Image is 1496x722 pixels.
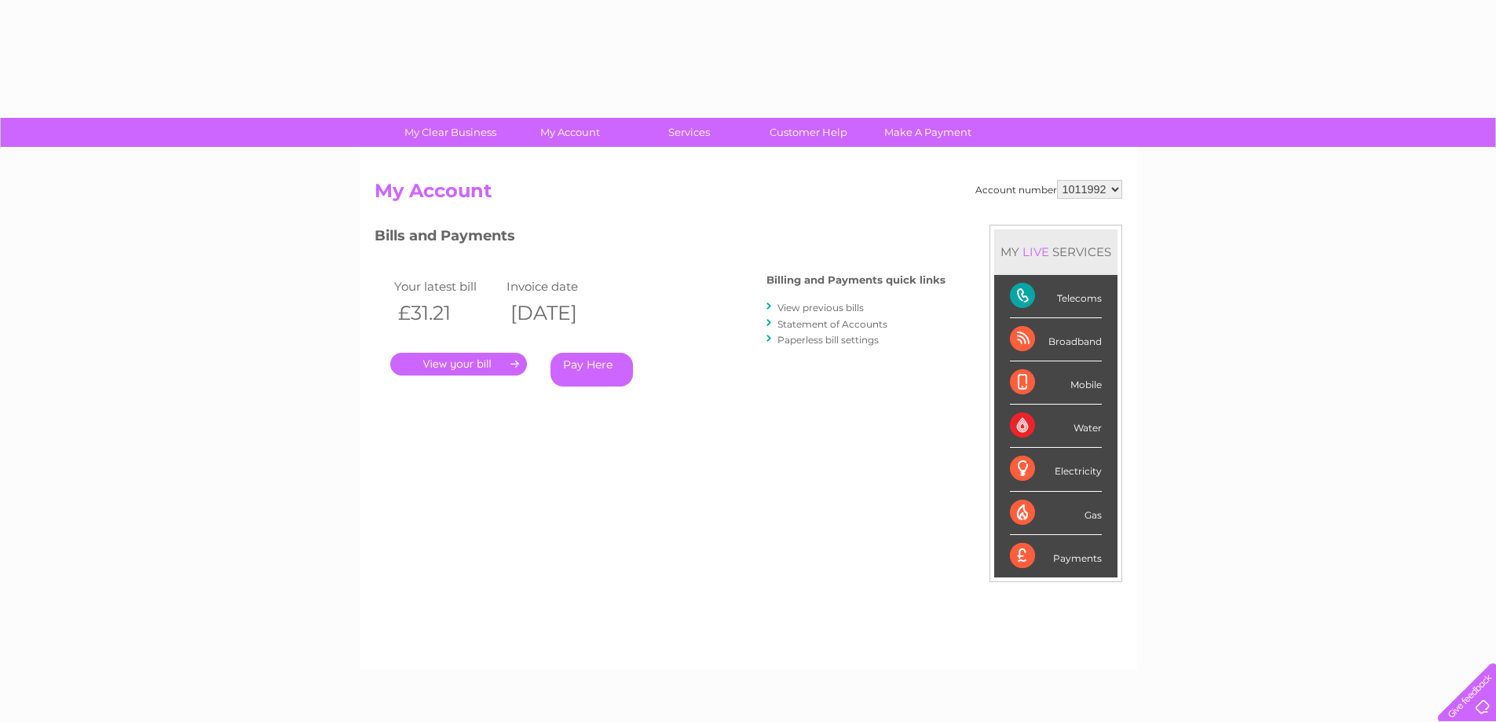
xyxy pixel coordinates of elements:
div: MY SERVICES [994,229,1117,274]
div: Gas [1010,492,1102,535]
td: Your latest bill [390,276,503,297]
a: View previous bills [777,302,864,313]
div: Account number [975,180,1122,199]
div: Mobile [1010,361,1102,405]
h2: My Account [375,180,1122,210]
div: LIVE [1019,244,1052,259]
a: My Clear Business [386,118,515,147]
a: Paperless bill settings [777,334,879,346]
div: Electricity [1010,448,1102,491]
a: Make A Payment [863,118,993,147]
div: Payments [1010,535,1102,577]
div: Broadband [1010,318,1102,361]
a: Customer Help [744,118,873,147]
div: Water [1010,405,1102,448]
h3: Bills and Payments [375,225,946,252]
a: Statement of Accounts [777,318,887,330]
a: Services [624,118,754,147]
a: My Account [505,118,635,147]
a: . [390,353,527,376]
th: £31.21 [390,297,503,329]
a: Pay Here [550,353,633,387]
td: Invoice date [503,276,616,297]
th: [DATE] [503,297,616,329]
div: Telecoms [1010,275,1102,318]
h4: Billing and Payments quick links [766,274,946,286]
